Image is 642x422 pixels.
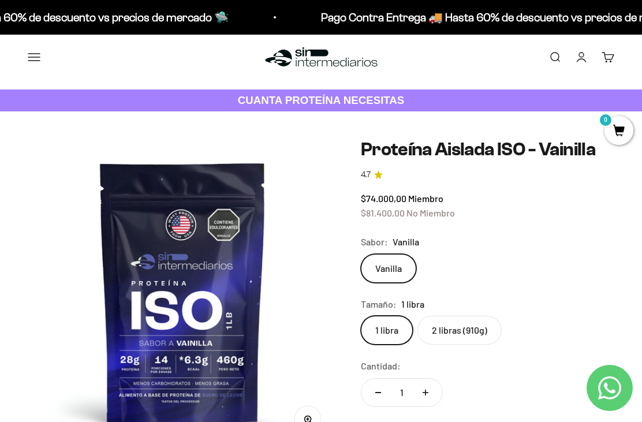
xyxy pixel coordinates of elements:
[409,379,442,406] button: Aumentar cantidad
[361,379,395,406] button: Reducir cantidad
[189,173,238,193] span: Enviar
[361,358,401,374] label: Cantidad:
[361,193,406,204] span: $74.000,00
[361,207,405,218] span: $81.400,00
[14,55,239,75] div: Más información sobre los ingredientes
[406,207,455,218] span: No Miembro
[14,147,239,167] div: Un mejor precio
[361,169,614,181] a: 4.74.7 de 5.0 estrellas
[361,234,388,249] legend: Sabor:
[14,18,239,45] p: ¿Qué te haría sentir más seguro de comprar este producto?
[393,234,419,249] span: Vanilla
[14,78,239,98] div: Reseñas de otros clientes
[599,113,613,127] mark: 0
[604,125,633,138] a: 0
[14,124,239,144] div: Un video del producto
[361,139,614,159] h1: Proteína Aislada ISO - Vainilla
[361,169,371,181] span: 4.7
[238,94,405,106] strong: CUANTA PROTEÍNA NECESITAS
[408,193,443,204] span: Miembro
[188,173,239,193] button: Enviar
[361,297,397,312] legend: Tamaño:
[14,101,239,121] div: Una promoción especial
[401,297,424,312] span: 1 libra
